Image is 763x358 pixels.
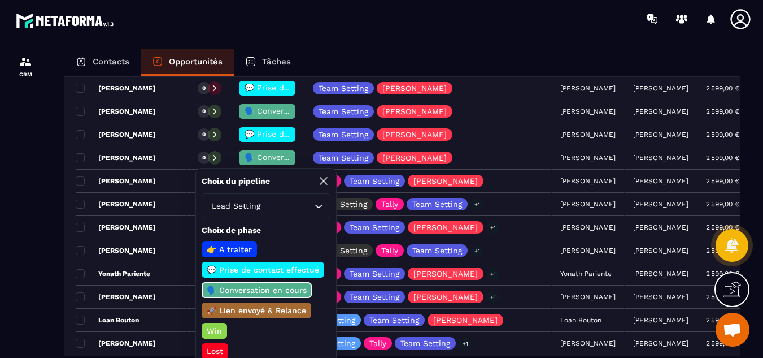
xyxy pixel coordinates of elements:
[245,83,357,92] span: 💬 Prise de contact effectué
[262,57,291,67] p: Tâches
[19,55,32,68] img: formation
[169,57,223,67] p: Opportunités
[76,107,156,116] p: [PERSON_NAME]
[205,244,254,255] p: 👉 A traiter
[382,131,447,139] p: [PERSON_NAME]
[633,154,688,162] p: [PERSON_NAME]
[319,316,355,324] p: R1 setting
[633,293,688,301] p: [PERSON_NAME]
[706,154,739,162] p: 2 599,00 €
[633,223,688,231] p: [PERSON_NAME]
[76,223,156,232] p: [PERSON_NAME]
[76,176,156,186] p: [PERSON_NAME]
[76,246,156,255] p: [PERSON_NAME]
[76,339,156,348] p: [PERSON_NAME]
[205,325,224,337] p: Win
[319,200,367,208] p: Lead Setting
[716,313,749,347] div: Ouvrir le chat
[350,293,399,301] p: Team Setting
[459,338,472,350] p: +1
[16,10,117,31] img: logo
[205,346,225,357] p: Lost
[413,293,478,301] p: [PERSON_NAME]
[633,247,688,255] p: [PERSON_NAME]
[413,270,478,278] p: [PERSON_NAME]
[141,49,234,76] a: Opportunités
[263,200,312,213] input: Search for option
[706,339,739,347] p: 2 599,00 €
[350,177,399,185] p: Team Setting
[319,84,368,92] p: Team Setting
[319,131,368,139] p: Team Setting
[486,268,500,280] p: +1
[382,154,447,162] p: [PERSON_NAME]
[202,176,270,187] p: Choix du pipeline
[706,316,739,324] p: 2 599,00 €
[245,106,345,115] span: 🗣️ Conversation en cours
[706,293,739,301] p: 2 599,00 €
[633,200,688,208] p: [PERSON_NAME]
[706,177,739,185] p: 2 599,00 €
[319,339,355,347] p: R1 setting
[633,84,688,92] p: [PERSON_NAME]
[202,154,206,162] p: 0
[706,131,739,139] p: 2 599,00 €
[76,269,150,278] p: Yonath Pariente
[633,131,688,139] p: [PERSON_NAME]
[633,107,688,115] p: [PERSON_NAME]
[319,247,367,255] p: Lead Setting
[209,200,263,213] span: Lead Setting
[706,247,739,255] p: 2 599,00 €
[413,223,478,231] p: [PERSON_NAME]
[412,200,462,208] p: Team Setting
[413,177,478,185] p: [PERSON_NAME]
[245,153,345,162] span: 🗣️ Conversation en cours
[486,291,500,303] p: +1
[381,247,398,255] p: Tally
[205,284,308,296] p: 🗣️ Conversation en cours
[3,46,48,86] a: formationformationCRM
[205,305,308,316] p: 🚀 Lien envoyé & Relance
[706,107,739,115] p: 2 599,00 €
[202,193,330,219] div: Search for option
[76,153,156,162] p: [PERSON_NAME]
[64,49,141,76] a: Contacts
[706,223,739,231] p: 2 599,00 €
[470,245,484,257] p: +1
[3,71,48,77] p: CRM
[369,316,419,324] p: Team Setting
[319,154,368,162] p: Team Setting
[633,177,688,185] p: [PERSON_NAME]
[706,200,739,208] p: 2 599,00 €
[202,84,206,92] p: 0
[706,270,739,278] p: 2 599,00 €
[706,84,739,92] p: 2 599,00 €
[350,270,399,278] p: Team Setting
[470,199,484,210] p: +1
[202,131,206,139] p: 0
[245,130,357,139] span: 💬 Prise de contact effectué
[433,316,498,324] p: [PERSON_NAME]
[486,222,500,234] p: +1
[205,264,321,275] p: 💬 Prise de contact effectué
[202,225,330,236] p: Choix de phase
[633,316,688,324] p: [PERSON_NAME]
[412,247,462,255] p: Team Setting
[93,57,129,67] p: Contacts
[369,339,386,347] p: Tally
[633,339,688,347] p: [PERSON_NAME]
[76,200,156,209] p: [PERSON_NAME]
[76,130,156,139] p: [PERSON_NAME]
[234,49,302,76] a: Tâches
[382,84,447,92] p: [PERSON_NAME]
[382,107,447,115] p: [PERSON_NAME]
[381,200,398,208] p: Tally
[76,316,139,325] p: Loan Bouton
[400,339,450,347] p: Team Setting
[76,292,156,301] p: [PERSON_NAME]
[633,270,688,278] p: [PERSON_NAME]
[319,107,368,115] p: Team Setting
[350,223,399,231] p: Team Setting
[202,107,206,115] p: 0
[76,84,156,93] p: [PERSON_NAME]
